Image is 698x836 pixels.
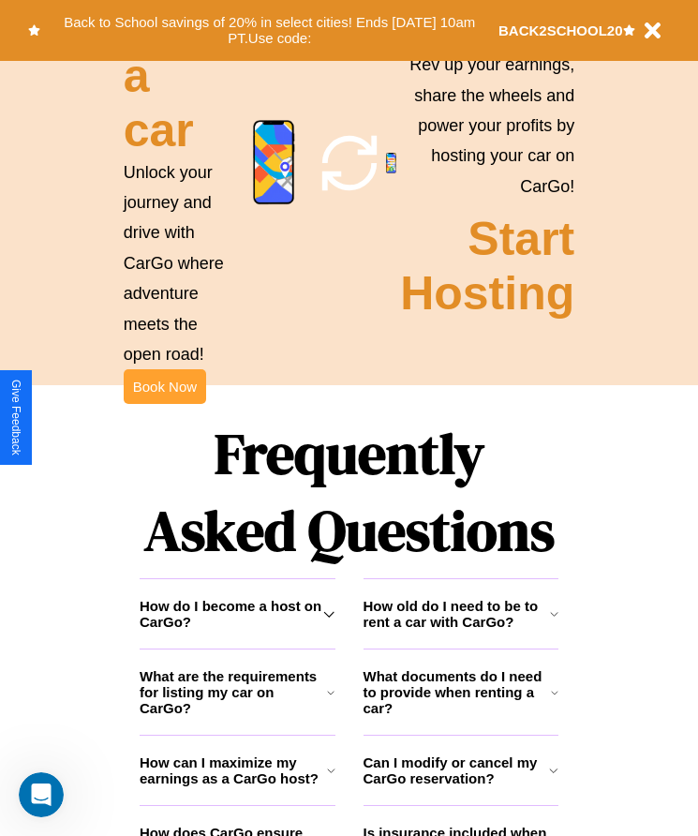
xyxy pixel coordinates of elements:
[124,157,232,370] p: Unlock your journey and drive with CarGo where adventure meets the open road!
[140,754,327,786] h3: How can I maximize my earnings as a CarGo host?
[498,22,623,38] b: BACK2SCHOOL20
[9,380,22,455] div: Give Feedback
[140,668,327,716] h3: What are the requirements for listing my car on CarGo?
[253,120,295,205] img: phone
[400,212,574,321] h2: Start Hosting
[124,369,206,404] button: Book Now
[19,772,64,817] iframe: Intercom live chat
[140,406,558,578] h1: Frequently Asked Questions
[400,50,574,202] p: Rev up your earnings, share the wheels and power your profits by hosting your car on CarGo!
[364,754,550,786] h3: Can I modify or cancel my CarGo reservation?
[386,153,396,173] img: phone
[364,598,550,630] h3: How old do I need to be to rent a car with CarGo?
[140,598,323,630] h3: How do I become a host on CarGo?
[364,668,552,716] h3: What documents do I need to provide when renting a car?
[40,9,498,52] button: Back to School savings of 20% in select cities! Ends [DATE] 10am PT.Use code:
